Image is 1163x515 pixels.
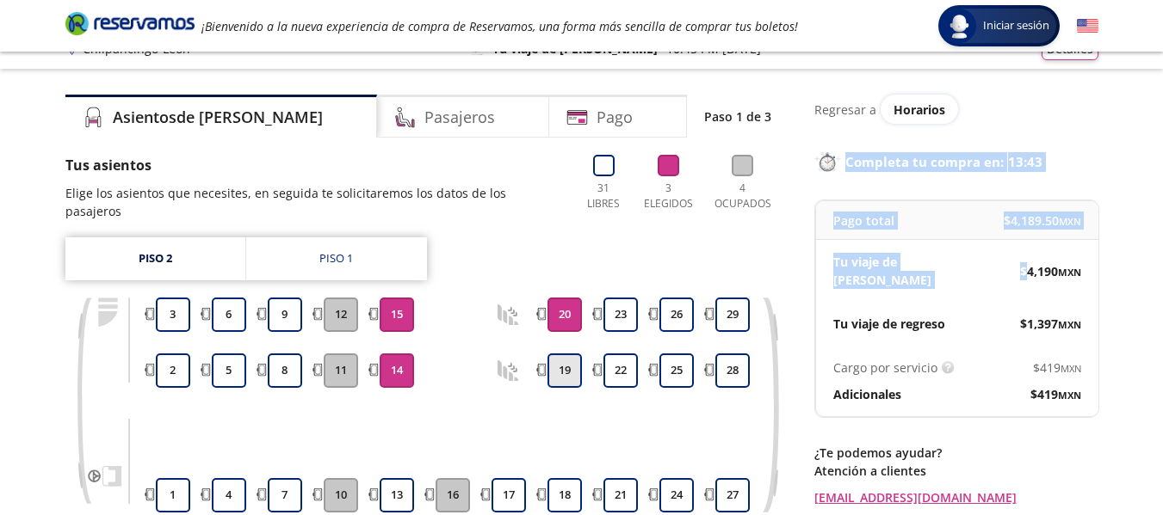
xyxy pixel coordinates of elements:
i: Brand Logo [65,10,195,36]
button: 11 [324,353,358,388]
span: $ 4,190 [1020,262,1081,280]
h4: Pasajeros [424,106,495,129]
span: $ 4,189.50 [1004,212,1081,230]
button: 22 [603,353,638,388]
span: $ 1,397 [1020,315,1081,333]
button: 27 [715,478,750,512]
small: MXN [1058,318,1081,331]
small: MXN [1059,215,1081,228]
a: Brand Logo [65,10,195,41]
em: ¡Bienvenido a la nueva experiencia de compra de Reservamos, una forma más sencilla de comprar tus... [201,18,798,34]
p: Atención a clientes [814,462,1098,480]
button: 19 [547,353,582,388]
a: Piso 2 [65,237,245,280]
button: 13 [380,478,414,512]
a: [EMAIL_ADDRESS][DOMAIN_NAME] [814,488,1098,506]
p: Regresar a [814,101,876,119]
button: 1 [156,478,190,512]
small: MXN [1061,362,1081,375]
small: MXN [1058,389,1081,402]
button: 12 [324,297,358,332]
p: 4 Ocupados [710,181,776,212]
button: 10 [324,478,358,512]
button: 24 [659,478,694,512]
p: Pago total [833,212,894,230]
button: 21 [603,478,638,512]
span: $ 419 [1030,385,1081,403]
p: Completa tu compra en : [814,150,1098,174]
p: 3 Elegidos [640,181,697,212]
button: 17 [492,478,526,512]
p: Tu viaje de [PERSON_NAME] [833,253,957,289]
button: 16 [436,478,470,512]
div: Piso 1 [319,250,353,267]
p: Paso 1 de 3 [704,107,771,126]
a: Piso 1 [246,237,427,280]
button: 9 [268,297,302,332]
span: Horarios [894,101,945,118]
span: $ 419 [1033,359,1081,377]
p: Tu viaje de regreso [833,315,945,333]
button: 20 [547,297,582,332]
button: English [1077,15,1098,37]
span: Iniciar sesión [976,17,1056,34]
h4: Asientos de [PERSON_NAME] [113,106,323,129]
button: 15 [380,297,414,332]
small: MXN [1058,266,1081,279]
button: 7 [268,478,302,512]
button: 6 [212,297,246,332]
p: Adicionales [833,385,901,403]
div: Regresar a ver horarios [814,95,1098,124]
button: 29 [715,297,750,332]
p: Elige los asientos que necesites, en seguida te solicitaremos los datos de los pasajeros [65,184,563,220]
p: ¿Te podemos ayudar? [814,444,1098,462]
span: 13:43 [1008,152,1042,172]
button: 18 [547,478,582,512]
button: 26 [659,297,694,332]
button: 25 [659,353,694,388]
p: 31 Libres [580,181,628,212]
button: 28 [715,353,750,388]
p: Tus asientos [65,155,563,175]
button: 5 [212,353,246,388]
button: 23 [603,297,638,332]
button: 4 [212,478,246,512]
p: Cargo por servicio [833,359,937,377]
button: 3 [156,297,190,332]
button: 8 [268,353,302,388]
button: 14 [380,353,414,388]
button: 2 [156,353,190,388]
h4: Pago [597,106,633,129]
